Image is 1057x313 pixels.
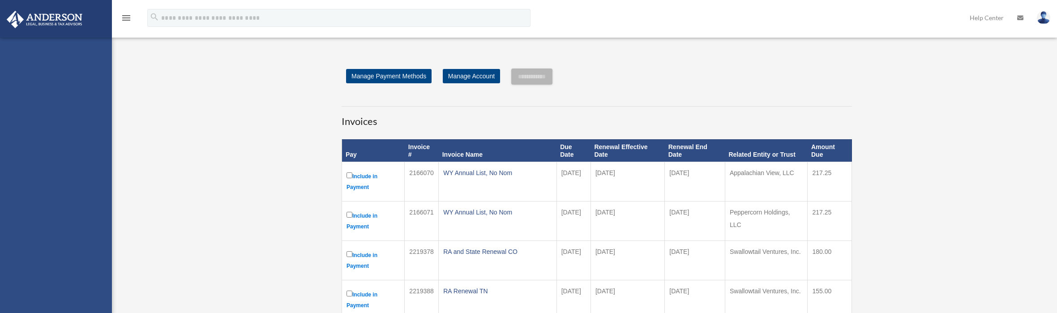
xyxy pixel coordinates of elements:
[443,167,552,179] div: WY Annual List, No Nom
[347,172,352,178] input: Include in Payment
[443,206,552,219] div: WY Annual List, No Nom
[443,285,552,297] div: RA Renewal TN
[665,162,725,202] td: [DATE]
[591,162,664,202] td: [DATE]
[121,16,132,23] a: menu
[347,291,352,296] input: Include in Payment
[4,11,85,28] img: Anderson Advisors Platinum Portal
[347,171,400,193] label: Include in Payment
[347,249,400,271] label: Include in Payment
[808,202,852,241] td: 217.25
[405,139,439,162] th: Invoice #
[150,12,159,22] i: search
[405,202,439,241] td: 2166071
[556,241,591,280] td: [DATE]
[121,13,132,23] i: menu
[347,251,352,257] input: Include in Payment
[443,245,552,258] div: RA and State Renewal CO
[346,69,432,83] a: Manage Payment Methods
[556,139,591,162] th: Due Date
[443,69,500,83] a: Manage Account
[725,241,808,280] td: Swallowtail Ventures, Inc.
[665,241,725,280] td: [DATE]
[665,139,725,162] th: Renewal End Date
[808,162,852,202] td: 217.25
[405,162,439,202] td: 2166070
[808,139,852,162] th: Amount Due
[405,241,439,280] td: 2219378
[725,139,808,162] th: Related Entity or Trust
[591,241,664,280] td: [DATE]
[342,106,852,129] h3: Invoices
[556,202,591,241] td: [DATE]
[808,241,852,280] td: 180.00
[347,210,400,232] label: Include in Payment
[439,139,556,162] th: Invoice Name
[591,139,664,162] th: Renewal Effective Date
[556,162,591,202] td: [DATE]
[591,202,664,241] td: [DATE]
[347,289,400,311] label: Include in Payment
[725,162,808,202] td: Appalachian View, LLC
[342,139,405,162] th: Pay
[1037,11,1050,24] img: User Pic
[725,202,808,241] td: Peppercorn Holdings, LLC
[665,202,725,241] td: [DATE]
[347,212,352,218] input: Include in Payment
